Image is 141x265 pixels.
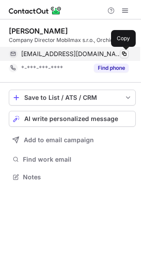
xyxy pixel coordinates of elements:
div: Save to List / ATS / CRM [24,94,120,101]
span: Add to email campaign [24,136,94,144]
button: Find work email [9,153,136,166]
div: Company Director Mobilmax s.r.o., Orchident s.r.o. [9,36,136,44]
button: AI write personalized message [9,111,136,127]
span: [EMAIL_ADDRESS][DOMAIN_NAME] [21,50,122,58]
button: Notes [9,171,136,183]
div: [PERSON_NAME] [9,26,68,35]
button: save-profile-one-click [9,90,136,106]
span: AI write personalized message [24,115,118,122]
span: Find work email [23,155,132,163]
button: Add to email campaign [9,132,136,148]
span: Notes [23,173,132,181]
button: Reveal Button [94,64,129,72]
img: ContactOut v5.3.10 [9,5,62,16]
